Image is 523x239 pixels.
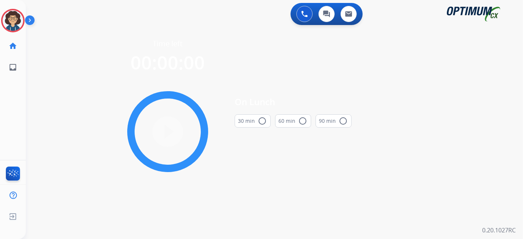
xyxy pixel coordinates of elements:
span: On Lunch [235,95,352,108]
img: avatar [3,10,23,31]
button: 90 min [316,114,352,128]
p: 0.20.1027RC [482,226,516,235]
span: 00:00:00 [131,50,205,75]
mat-icon: radio_button_unchecked [339,117,348,125]
mat-icon: home [8,42,17,50]
button: 60 min [275,114,311,128]
mat-icon: radio_button_unchecked [298,117,307,125]
mat-icon: inbox [8,63,17,72]
span: Time left [153,39,183,49]
button: 30 min [235,114,271,128]
mat-icon: radio_button_unchecked [258,117,267,125]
